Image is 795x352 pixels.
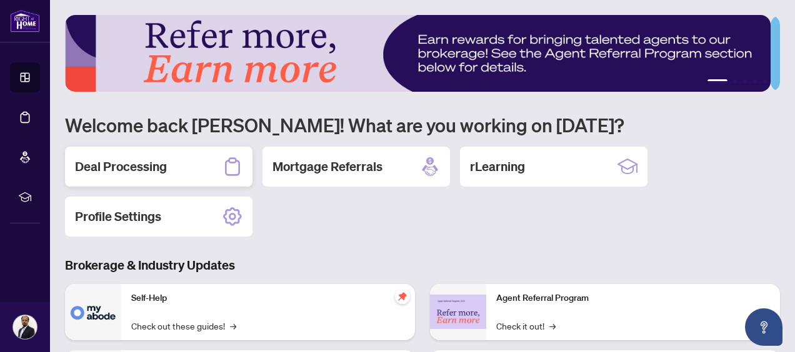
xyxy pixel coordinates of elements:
[230,319,236,333] span: →
[65,113,780,137] h1: Welcome back [PERSON_NAME]! What are you working on [DATE]?
[131,291,405,305] p: Self-Help
[762,79,767,84] button: 5
[272,158,382,175] h2: Mortgage Referrals
[496,319,556,333] a: Check it out!→
[742,79,747,84] button: 3
[549,319,556,333] span: →
[707,79,727,84] button: 1
[395,289,410,304] span: pushpin
[470,158,525,175] h2: rLearning
[732,79,737,84] button: 2
[65,257,780,274] h3: Brokerage & Industry Updates
[131,319,236,333] a: Check out these guides!→
[75,158,167,175] h2: Deal Processing
[745,308,782,346] button: Open asap
[430,295,486,329] img: Agent Referral Program
[65,15,771,92] img: Slide 0
[496,291,770,305] p: Agent Referral Program
[65,284,121,340] img: Self-Help
[13,315,37,339] img: Profile Icon
[10,9,40,32] img: logo
[75,208,161,225] h2: Profile Settings
[752,79,757,84] button: 4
